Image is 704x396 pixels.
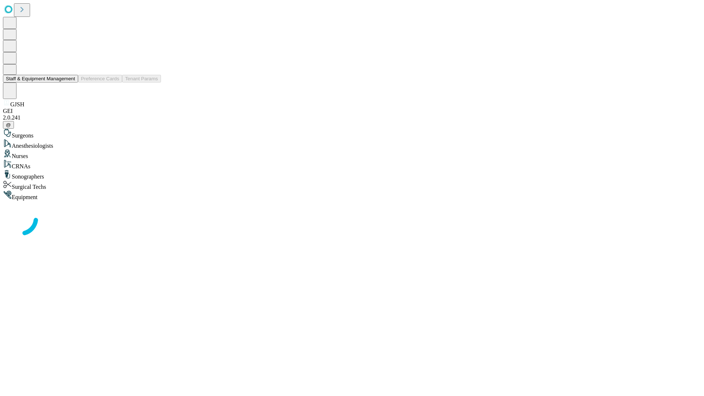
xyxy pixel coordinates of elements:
[3,114,701,121] div: 2.0.241
[3,129,701,139] div: Surgeons
[3,121,14,129] button: @
[78,75,122,82] button: Preference Cards
[3,170,701,180] div: Sonographers
[3,139,701,149] div: Anesthesiologists
[6,122,11,128] span: @
[10,101,24,107] span: GJSH
[122,75,161,82] button: Tenant Params
[3,159,701,170] div: CRNAs
[3,180,701,190] div: Surgical Techs
[3,190,701,201] div: Equipment
[3,108,701,114] div: GEI
[3,149,701,159] div: Nurses
[3,75,78,82] button: Staff & Equipment Management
